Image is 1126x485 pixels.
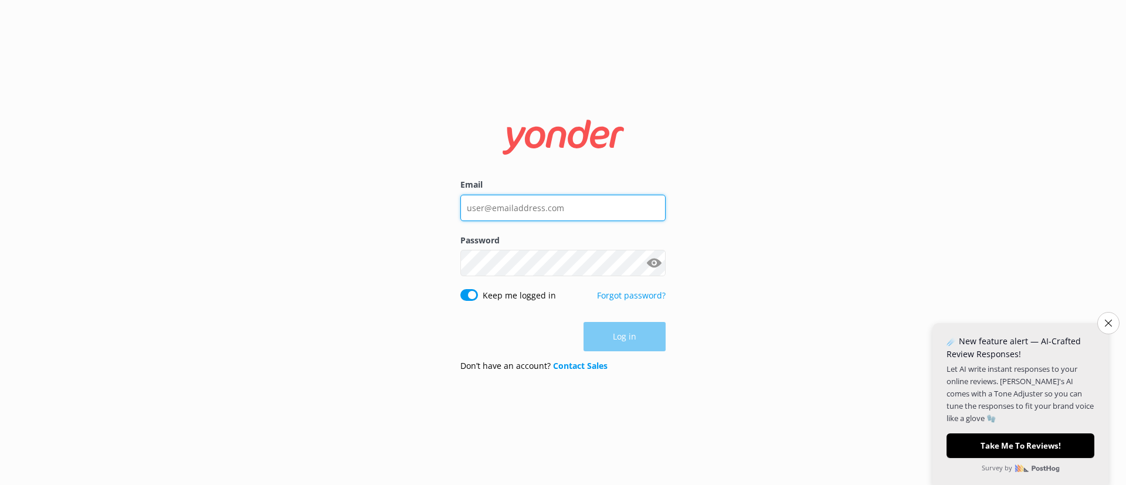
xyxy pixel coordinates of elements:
[483,289,556,302] label: Keep me logged in
[460,195,666,221] input: user@emailaddress.com
[460,359,608,372] p: Don’t have an account?
[460,234,666,247] label: Password
[597,290,666,301] a: Forgot password?
[642,252,666,275] button: Show password
[460,178,666,191] label: Email
[553,360,608,371] a: Contact Sales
